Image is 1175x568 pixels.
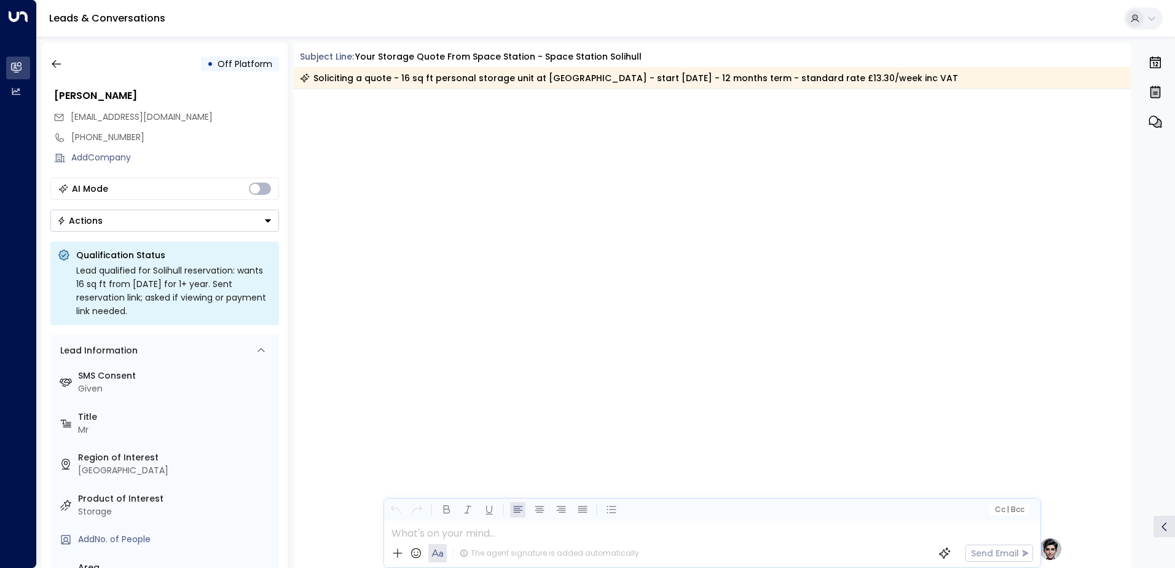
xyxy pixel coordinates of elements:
[388,502,403,518] button: Undo
[76,249,272,261] p: Qualification Status
[78,505,274,518] div: Storage
[72,183,108,195] div: AI Mode
[409,502,425,518] button: Redo
[1007,505,1009,514] span: |
[78,424,274,436] div: Mr
[78,464,274,477] div: [GEOGRAPHIC_DATA]
[56,344,138,357] div: Lead Information
[355,50,642,63] div: Your storage quote from Space Station - Space Station Solihull
[207,53,213,75] div: •
[57,215,103,226] div: Actions
[1038,537,1063,561] img: profile-logo.png
[78,382,274,395] div: Given
[54,89,279,103] div: [PERSON_NAME]
[989,504,1029,516] button: Cc|Bcc
[218,58,272,70] span: Off Platform
[71,131,279,144] div: [PHONE_NUMBER]
[71,111,213,124] span: jasonkdoyle@yahoo.co.uk
[78,369,274,382] label: SMS Consent
[71,111,213,123] span: [EMAIL_ADDRESS][DOMAIN_NAME]
[78,533,274,546] div: AddNo. of People
[460,548,639,559] div: The agent signature is added automatically
[76,264,272,318] div: Lead qualified for Solihull reservation: wants 16 sq ft from [DATE] for 1+ year. Sent reservation...
[994,505,1024,514] span: Cc Bcc
[71,151,279,164] div: AddCompany
[78,411,274,424] label: Title
[300,50,354,63] span: Subject Line:
[78,451,274,464] label: Region of Interest
[50,210,279,232] button: Actions
[78,492,274,505] label: Product of Interest
[49,11,165,25] a: Leads & Conversations
[50,210,279,232] div: Button group with a nested menu
[300,72,958,84] div: Soliciting a quote - 16 sq ft personal storage unit at [GEOGRAPHIC_DATA] - start [DATE] - 12 mont...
